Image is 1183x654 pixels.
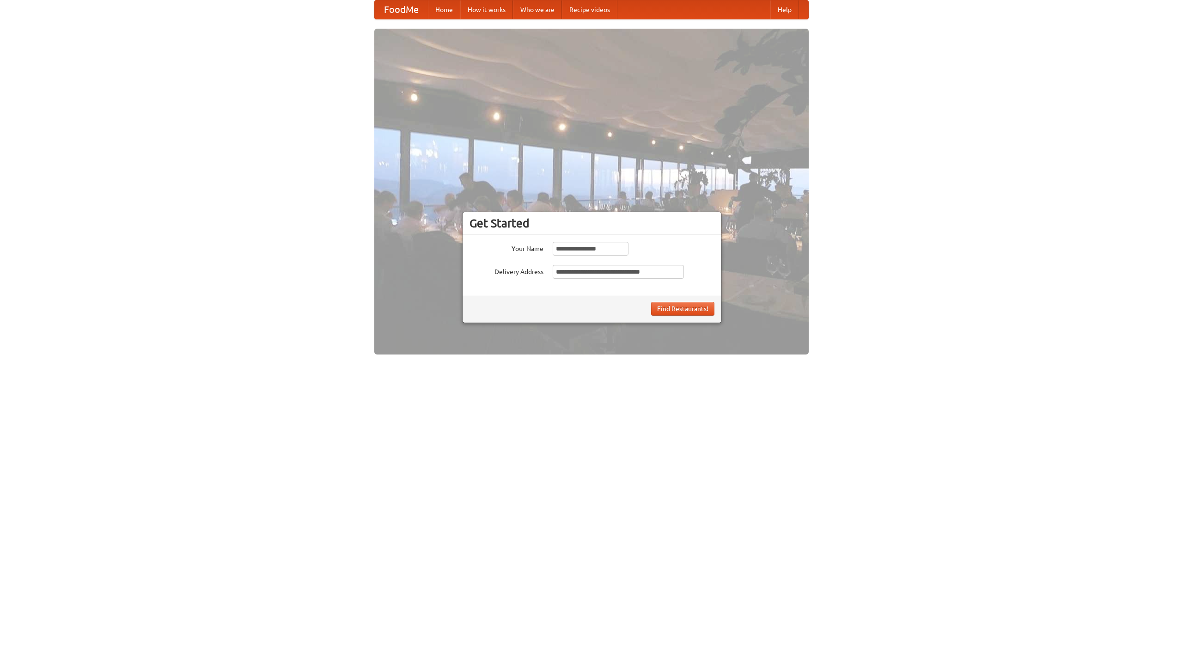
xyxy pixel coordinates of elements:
a: Who we are [513,0,562,19]
a: How it works [460,0,513,19]
a: Help [770,0,799,19]
h3: Get Started [470,216,714,230]
label: Delivery Address [470,265,543,276]
a: FoodMe [375,0,428,19]
button: Find Restaurants! [651,302,714,316]
label: Your Name [470,242,543,253]
a: Recipe videos [562,0,617,19]
a: Home [428,0,460,19]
